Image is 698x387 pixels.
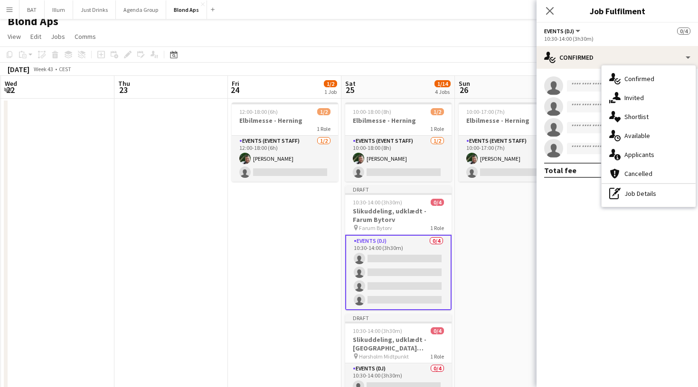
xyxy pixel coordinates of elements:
[324,80,337,87] span: 1/2
[5,79,17,88] span: Wed
[59,65,71,73] div: CEST
[232,79,239,88] span: Fri
[344,84,356,95] span: 25
[624,112,649,121] span: Shortlist
[345,185,452,193] div: Draft
[75,32,96,41] span: Comms
[166,0,207,19] button: Blond Aps
[118,79,130,88] span: Thu
[544,166,576,175] div: Total fee
[317,108,330,115] span: 1/2
[624,150,654,159] span: Applicants
[345,136,452,182] app-card-role: Events (Event Staff)1/210:00-18:00 (8h)[PERSON_NAME]
[430,224,444,231] span: 1 Role
[624,169,652,178] span: Cancelled
[457,84,470,95] span: 26
[459,102,565,182] app-job-card: 10:00-17:00 (7h)1/2Elbilmesse - Herning1 RoleEvents (Event Staff)1/210:00-17:00 (7h)[PERSON_NAME]
[677,28,690,35] span: 0/4
[45,0,73,19] button: Illum
[544,28,574,35] span: Events (DJ)
[537,46,698,69] div: Confirmed
[19,0,45,19] button: BAT
[466,108,505,115] span: 10:00-17:00 (7h)
[230,84,239,95] span: 24
[8,32,21,41] span: View
[459,79,470,88] span: Sun
[359,224,392,231] span: Farum Bytorv
[430,125,444,132] span: 1 Role
[232,102,338,182] app-job-card: 12:00-18:00 (6h)1/2Elbilmesse - Herning1 RoleEvents (Event Staff)1/212:00-18:00 (6h)[PERSON_NAME]
[345,335,452,352] h3: Slikuddeling, udklædt - [GEOGRAPHIC_DATA] Midtpunkt
[345,185,452,310] app-job-card: Draft10:30-14:00 (3h30m)0/4Slikuddeling, udklædt - Farum Bytorv Farum Bytorv1 RoleEvents (DJ)0/41...
[353,327,402,334] span: 10:30-14:00 (3h30m)
[359,353,409,360] span: Hørsholm Midtpunkt
[27,30,45,43] a: Edit
[345,235,452,310] app-card-role: Events (DJ)0/410:30-14:00 (3h30m)
[431,199,444,206] span: 0/4
[602,184,696,203] div: Job Details
[8,64,29,74] div: [DATE]
[232,116,338,125] h3: Elbilmesse - Herning
[73,0,116,19] button: Just Drinks
[345,79,356,88] span: Sat
[537,5,698,17] h3: Job Fulfilment
[624,93,644,102] span: Invited
[624,131,650,140] span: Available
[51,32,65,41] span: Jobs
[30,32,41,41] span: Edit
[4,30,25,43] a: View
[430,353,444,360] span: 1 Role
[353,199,402,206] span: 10:30-14:00 (3h30m)
[3,84,17,95] span: 22
[47,30,69,43] a: Jobs
[345,314,452,322] div: Draft
[459,136,565,182] app-card-role: Events (Event Staff)1/210:00-17:00 (7h)[PERSON_NAME]
[353,108,391,115] span: 10:00-18:00 (8h)
[345,207,452,224] h3: Slikuddeling, udklædt - Farum Bytorv
[239,108,278,115] span: 12:00-18:00 (6h)
[431,108,444,115] span: 1/2
[544,35,690,42] div: 10:30-14:00 (3h30m)
[232,136,338,182] app-card-role: Events (Event Staff)1/212:00-18:00 (6h)[PERSON_NAME]
[317,125,330,132] span: 1 Role
[117,84,130,95] span: 23
[71,30,100,43] a: Comms
[345,102,452,182] app-job-card: 10:00-18:00 (8h)1/2Elbilmesse - Herning1 RoleEvents (Event Staff)1/210:00-18:00 (8h)[PERSON_NAME]
[116,0,166,19] button: Agenda Group
[431,327,444,334] span: 0/4
[544,28,582,35] button: Events (DJ)
[324,88,337,95] div: 1 Job
[434,80,451,87] span: 1/14
[459,116,565,125] h3: Elbilmesse - Herning
[435,88,450,95] div: 4 Jobs
[624,74,654,83] span: Confirmed
[31,65,55,73] span: Week 43
[8,14,58,28] h1: Blond Aps
[345,116,452,125] h3: Elbilmesse - Herning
